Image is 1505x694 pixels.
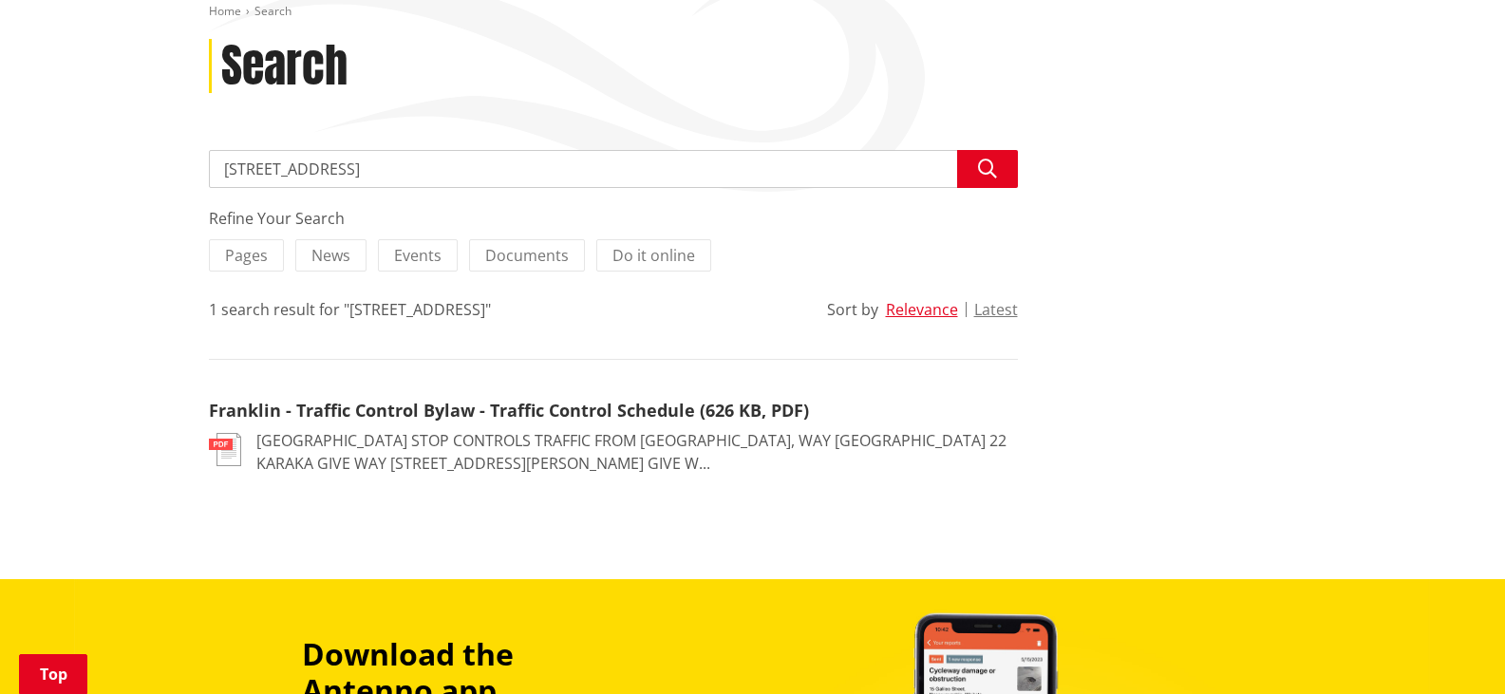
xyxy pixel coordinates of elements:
span: News [311,245,350,266]
a: Home [209,3,241,19]
span: Events [394,245,442,266]
nav: breadcrumb [209,4,1297,20]
iframe: Messenger Launcher [1418,614,1486,683]
button: Relevance [886,301,958,318]
span: Pages [225,245,268,266]
img: document-pdf.svg [209,433,241,466]
a: Franklin - Traffic Control Bylaw - Traffic Control Schedule (626 KB, PDF) [209,399,809,422]
span: Do it online [612,245,695,266]
p: [GEOGRAPHIC_DATA] STOP CONTROLS TRAFFIC FROM [GEOGRAPHIC_DATA], WAY [GEOGRAPHIC_DATA] 22 KARAKA G... [256,429,1018,475]
button: Latest [974,301,1018,318]
span: Search [254,3,292,19]
a: Top [19,654,87,694]
div: Refine Your Search [209,207,1018,230]
span: Documents [485,245,569,266]
h1: Search [221,39,348,94]
div: 1 search result for "[STREET_ADDRESS]" [209,298,491,321]
div: Sort by [827,298,878,321]
input: Search input [209,150,1018,188]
